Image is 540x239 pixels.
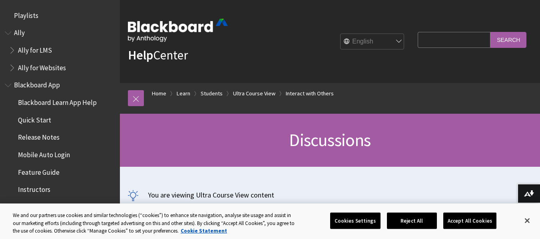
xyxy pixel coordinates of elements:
[14,79,60,89] span: Blackboard App
[177,89,190,99] a: Learn
[289,129,371,151] span: Discussions
[233,89,275,99] a: Ultra Course View
[13,211,297,235] div: We and our partners use cookies and similar technologies (“cookies”) to enhance site navigation, ...
[5,26,115,75] nav: Book outline for Anthology Ally Help
[387,212,437,229] button: Reject All
[18,148,70,159] span: Mobile Auto Login
[18,183,50,194] span: Instructors
[286,89,334,99] a: Interact with Others
[18,131,60,142] span: Release Notes
[341,34,405,50] select: Site Language Selector
[128,19,228,42] img: Blackboard by Anthology
[330,212,381,229] button: Cookies Settings
[201,89,223,99] a: Students
[14,9,38,20] span: Playlists
[14,26,25,37] span: Ally
[18,43,52,54] span: Ally for LMS
[128,47,153,63] strong: Help
[490,32,526,47] input: Search
[443,212,496,229] button: Accept All Cookies
[128,47,188,63] a: HelpCenter
[518,212,536,229] button: Close
[128,190,532,200] p: You are viewing Ultra Course View content
[18,200,46,211] span: Students
[18,166,60,176] span: Feature Guide
[18,96,97,107] span: Blackboard Learn App Help
[181,227,227,234] a: More information about your privacy, opens in a new tab
[18,61,66,72] span: Ally for Websites
[18,113,51,124] span: Quick Start
[152,89,166,99] a: Home
[5,9,115,22] nav: Book outline for Playlists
